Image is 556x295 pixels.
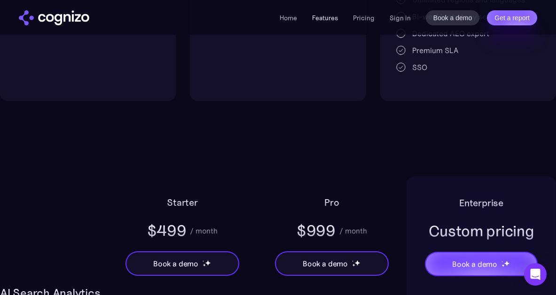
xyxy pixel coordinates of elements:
[303,258,348,269] div: Book a demo
[275,251,389,276] a: Book a demostarstarstar
[297,220,336,241] div: $999
[459,195,503,210] h2: Enterprise
[190,225,218,236] div: / month
[312,14,338,22] a: Features
[147,220,187,241] div: $499
[19,10,89,25] img: cognizo logo
[452,258,497,270] div: Book a demo
[339,225,367,236] div: / month
[352,260,353,262] img: star
[412,45,459,56] div: Premium SLA
[125,251,239,276] a: Book a demostarstarstar
[354,260,360,266] img: star
[205,260,211,266] img: star
[203,264,206,267] img: star
[425,252,538,276] a: Book a demostarstarstar
[280,14,297,22] a: Home
[412,62,427,73] div: SSO
[353,14,375,22] a: Pricing
[429,221,534,241] div: Custom pricing
[167,195,198,210] h2: Starter
[352,264,355,267] img: star
[203,260,204,262] img: star
[487,10,537,25] a: Get a report
[504,260,510,266] img: star
[426,10,480,25] a: Book a demo
[19,10,89,25] a: home
[524,263,547,286] div: Open Intercom Messenger
[501,261,503,262] img: star
[324,195,339,210] h2: Pro
[501,264,505,267] img: star
[153,258,198,269] div: Book a demo
[390,12,411,23] a: Sign in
